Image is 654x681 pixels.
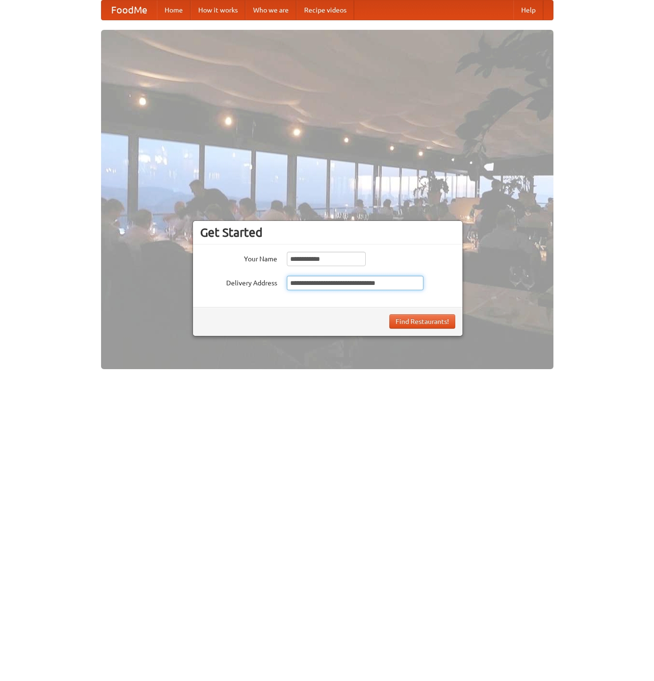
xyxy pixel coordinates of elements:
a: Help [513,0,543,20]
label: Delivery Address [200,276,277,288]
label: Your Name [200,252,277,264]
a: Recipe videos [296,0,354,20]
a: FoodMe [102,0,157,20]
a: Who we are [245,0,296,20]
a: Home [157,0,191,20]
button: Find Restaurants! [389,314,455,329]
h3: Get Started [200,225,455,240]
a: How it works [191,0,245,20]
